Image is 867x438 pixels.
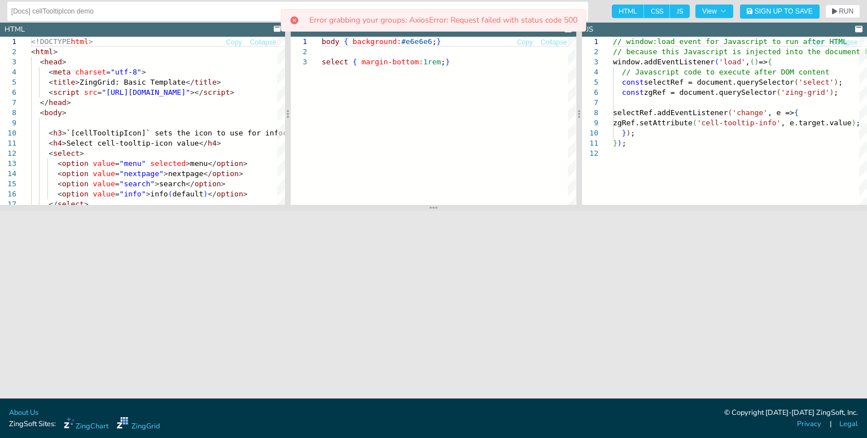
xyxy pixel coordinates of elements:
span: < [40,108,45,117]
span: ( [728,108,732,117]
span: < [58,190,62,198]
span: zgRef = document.querySelector [643,88,776,97]
span: ( [168,190,173,198]
span: = [115,169,120,178]
span: ; [856,119,860,127]
span: select [53,149,80,157]
span: option [217,190,243,198]
span: < [49,78,53,86]
span: 'zing-grid' [781,88,829,97]
span: , e.target.value [781,119,851,127]
span: < [58,159,62,168]
span: Collapse [250,39,277,46]
span: "[URL][DOMAIN_NAME]" [102,88,190,97]
span: > [75,78,80,86]
div: 2 [291,47,307,57]
span: > [89,37,93,46]
div: CSS [295,24,309,35]
button: Copy [807,37,824,48]
span: body [44,108,62,117]
span: < [58,169,62,178]
span: option [62,179,89,188]
span: < [49,149,53,157]
span: < [49,88,53,97]
span: View [702,8,726,15]
span: < [40,58,45,66]
span: html [36,47,53,56]
span: script [53,88,80,97]
span: selected [150,159,186,168]
span: > [80,149,84,157]
span: < [49,68,53,76]
span: </ [199,139,208,147]
span: < [58,179,62,188]
button: RUN [825,5,860,18]
span: src [84,88,97,97]
span: ) [834,78,838,86]
span: ) [754,58,759,66]
span: ( [715,58,719,66]
span: value [93,169,115,178]
a: Legal [839,419,858,430]
span: default [173,190,204,198]
span: > [53,47,58,56]
span: = [115,190,120,198]
a: Privacy [797,419,821,430]
span: </ [186,179,195,188]
span: ) [617,139,621,147]
span: head [44,58,62,66]
span: > [142,68,146,76]
span: 'load' [719,58,746,66]
button: View [695,5,733,18]
div: 3 [582,57,598,67]
span: value [93,159,115,168]
span: > [217,139,221,147]
span: h3 [53,129,62,137]
span: HTML [612,5,644,18]
div: 4 [582,67,598,77]
span: Copy [808,39,824,46]
span: > [186,159,190,168]
span: value [93,190,115,198]
div: 9 [582,118,598,128]
span: "menu" [120,159,146,168]
span: ) [851,119,856,127]
span: CSS [644,5,670,18]
span: | [830,419,831,430]
span: Select cell-tooltip-icon value [67,139,199,147]
span: ; [630,129,635,137]
span: Copy [226,39,242,46]
div: 1 [582,37,598,47]
span: > [62,58,67,66]
span: head [49,98,66,107]
span: > [67,98,71,107]
button: Collapse [540,37,568,48]
div: 2 [582,47,598,57]
div: 10 [582,128,598,138]
span: ; [621,139,626,147]
span: ( [750,58,754,66]
span: charset [75,68,106,76]
div: 8 [582,108,598,118]
span: const [621,88,643,97]
span: ( [776,88,781,97]
span: ; [834,88,838,97]
span: { [353,58,357,66]
span: { [794,108,799,117]
span: ; [432,37,437,46]
span: > [155,179,159,188]
span: > [243,159,248,168]
span: title [195,78,217,86]
span: > [217,78,221,86]
span: </ [40,98,49,107]
span: h4 [53,139,62,147]
span: } [446,58,450,66]
span: { [768,58,772,66]
span: h4 [208,139,217,147]
span: > [62,129,67,137]
span: "search" [120,179,155,188]
a: ZingGrid [117,417,160,432]
span: < [49,129,53,137]
span: > [230,88,234,97]
button: Copy [226,37,243,48]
